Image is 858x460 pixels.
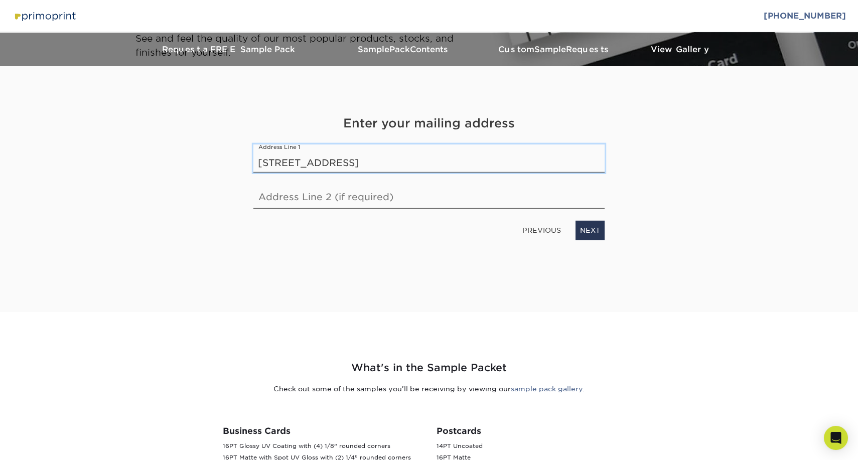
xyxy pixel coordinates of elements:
[630,45,730,54] h3: View Gallery
[479,45,630,54] h3: Custom Requests
[135,32,479,59] p: See and feel the quality of our most popular products, stocks, and finishes for yourself.
[128,33,329,66] a: Request a FREE Sample Pack
[479,33,630,66] a: CustomSampleRequests
[824,426,848,450] div: Open Intercom Messenger
[253,114,605,132] h4: Enter your mailing address
[764,11,846,21] a: [PHONE_NUMBER]
[534,45,566,54] span: Sample
[135,360,723,376] h2: What's in the Sample Packet
[128,45,329,54] h3: Request a FREE Sample Pack
[630,33,730,66] a: View Gallery
[12,9,77,23] img: Primoprint
[223,426,421,436] h3: Business Cards
[511,385,583,393] a: sample pack gallery
[135,384,723,394] p: Check out some of the samples you’ll be receiving by viewing our .
[437,426,635,436] h3: Postcards
[518,222,565,238] a: PREVIOUS
[576,221,605,240] a: NEXT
